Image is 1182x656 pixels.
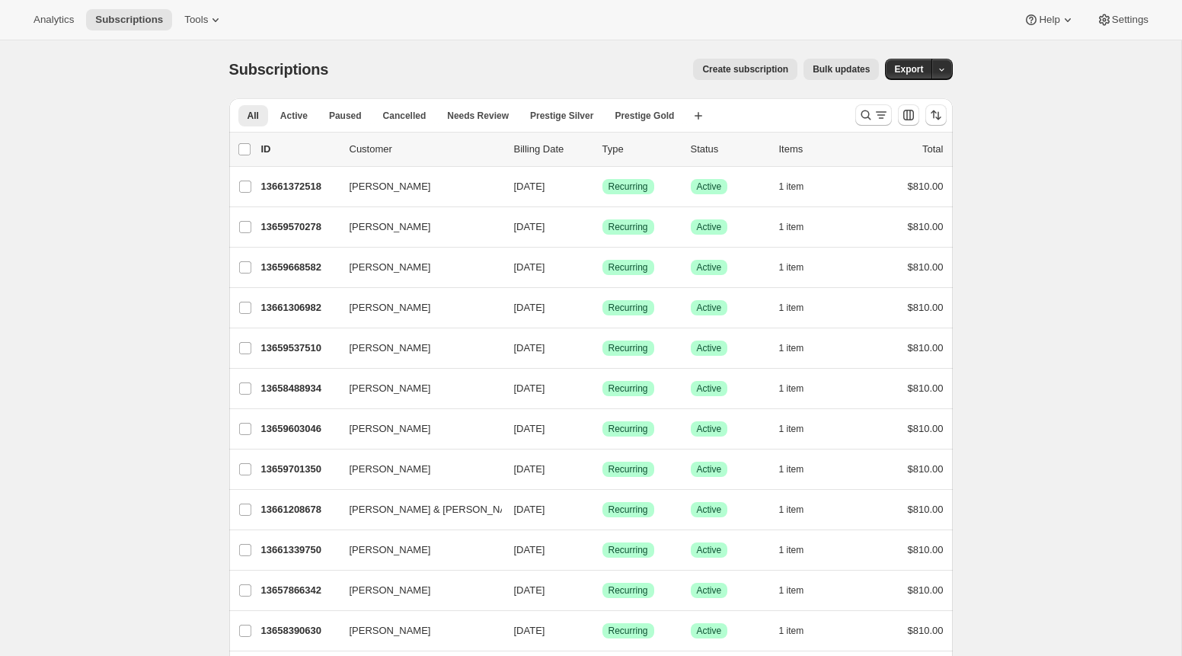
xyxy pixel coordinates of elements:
span: Active [280,110,308,122]
button: 1 item [779,620,821,642]
span: Active [697,423,722,435]
button: [PERSON_NAME] [340,457,493,482]
span: 1 item [779,221,804,233]
p: Customer [350,142,502,157]
span: Export [894,63,923,75]
span: Bulk updates [813,63,870,75]
span: Tools [184,14,208,26]
div: 13659701350[PERSON_NAME][DATE]SuccessRecurringSuccessActive1 item$810.00 [261,459,944,480]
span: Subscriptions [229,61,329,78]
span: $810.00 [908,463,944,475]
button: 1 item [779,338,821,359]
button: Export [885,59,932,80]
span: 1 item [779,625,804,637]
span: $810.00 [908,261,944,273]
span: 1 item [779,302,804,314]
span: [PERSON_NAME] [350,623,431,638]
p: 13661372518 [261,179,337,194]
span: Recurring [609,423,648,435]
button: Customize table column order and visibility [898,104,919,126]
div: 13661372518[PERSON_NAME][DATE]SuccessRecurringSuccessActive1 item$810.00 [261,176,944,197]
span: [PERSON_NAME] [350,219,431,235]
p: 13661208678 [261,502,337,517]
span: $810.00 [908,544,944,555]
span: 1 item [779,584,804,597]
span: Recurring [609,302,648,314]
span: $810.00 [908,342,944,354]
span: [PERSON_NAME] [350,179,431,194]
button: [PERSON_NAME] [340,578,493,603]
span: 1 item [779,261,804,274]
button: Analytics [24,9,83,30]
span: Settings [1112,14,1148,26]
span: $810.00 [908,181,944,192]
button: [PERSON_NAME] [340,174,493,199]
div: 13657866342[PERSON_NAME][DATE]SuccessRecurringSuccessActive1 item$810.00 [261,580,944,601]
span: $810.00 [908,584,944,596]
span: 1 item [779,544,804,556]
button: 1 item [779,539,821,561]
span: Recurring [609,382,648,395]
span: [DATE] [514,544,545,555]
span: $810.00 [908,302,944,313]
p: 13659701350 [261,462,337,477]
p: 13661339750 [261,542,337,558]
button: 1 item [779,418,821,440]
button: Create subscription [693,59,797,80]
span: Cancelled [383,110,426,122]
button: 1 item [779,499,821,520]
span: Active [697,584,722,597]
p: Billing Date [514,142,590,157]
button: 1 item [779,378,821,399]
span: $810.00 [908,423,944,434]
span: Active [697,504,722,516]
span: Analytics [34,14,74,26]
p: 13659537510 [261,341,337,356]
p: Status [691,142,767,157]
p: 13658488934 [261,381,337,396]
button: [PERSON_NAME] [340,296,493,320]
button: [PERSON_NAME] [340,417,493,441]
button: 1 item [779,459,821,480]
span: $810.00 [908,625,944,636]
button: Create new view [686,105,711,126]
span: Create subscription [702,63,788,75]
button: 1 item [779,257,821,278]
span: Recurring [609,221,648,233]
span: Recurring [609,342,648,354]
div: Items [779,142,855,157]
div: 13659570278[PERSON_NAME][DATE]SuccessRecurringSuccessActive1 item$810.00 [261,216,944,238]
span: Paused [329,110,362,122]
button: 1 item [779,580,821,601]
p: Total [922,142,943,157]
span: Recurring [609,584,648,597]
p: ID [261,142,337,157]
button: Sort the results [925,104,947,126]
button: [PERSON_NAME] [340,255,493,280]
div: 13659668582[PERSON_NAME][DATE]SuccessRecurringSuccessActive1 item$810.00 [261,257,944,278]
button: [PERSON_NAME] & [PERSON_NAME] and [PERSON_NAME] [340,498,493,522]
button: [PERSON_NAME] [340,376,493,401]
div: Type [602,142,679,157]
button: Search and filter results [855,104,892,126]
span: Active [697,544,722,556]
span: Active [697,221,722,233]
span: [DATE] [514,584,545,596]
div: 13661306982[PERSON_NAME][DATE]SuccessRecurringSuccessActive1 item$810.00 [261,297,944,318]
span: Recurring [609,463,648,475]
span: Active [697,625,722,637]
span: Recurring [609,544,648,556]
div: 13661208678[PERSON_NAME] & [PERSON_NAME] and [PERSON_NAME][DATE]SuccessRecurringSuccessActive1 it... [261,499,944,520]
span: [PERSON_NAME] [350,260,431,275]
div: IDCustomerBilling DateTypeStatusItemsTotal [261,142,944,157]
span: Active [697,463,722,475]
span: 1 item [779,504,804,516]
span: [PERSON_NAME] [350,462,431,477]
span: [DATE] [514,625,545,636]
button: 1 item [779,216,821,238]
span: [DATE] [514,261,545,273]
span: [DATE] [514,181,545,192]
span: [PERSON_NAME] & [PERSON_NAME] and [PERSON_NAME] [350,502,628,517]
span: All [248,110,259,122]
span: Active [697,302,722,314]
